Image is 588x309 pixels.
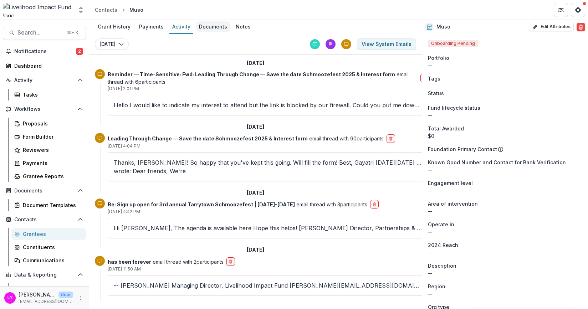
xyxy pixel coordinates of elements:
[11,131,86,143] a: Form Builder
[3,103,86,115] button: Open Workflows
[428,269,582,277] p: --
[571,3,585,17] button: Get Help
[108,71,418,86] p: email thread with 6 participants
[196,21,230,32] div: Documents
[14,48,76,55] span: Notifications
[3,3,73,17] img: Livelihood Impact Fund logo
[23,230,80,238] div: Grantees
[428,283,445,290] span: Region
[108,266,429,272] p: [DATE] 11:50 AM
[114,158,423,175] p: Thanks, [PERSON_NAME]! So happy that you've kept this going. Will fill the form! Best, Gayatri [D...
[428,40,478,47] span: Onboarding Pending
[14,188,75,194] span: Documents
[136,20,167,34] a: Payments
[577,23,585,31] button: Delete
[370,200,379,208] button: delete-button
[436,24,450,30] h2: Muso
[17,29,63,36] span: Search...
[19,298,73,305] p: [EMAIL_ADDRESS][DOMAIN_NAME]
[108,208,429,215] p: [DATE] 4:42 PM
[23,159,80,167] div: Payments
[23,120,80,127] div: Proposals
[428,262,456,269] span: Description
[7,295,13,300] div: Lara Yellin
[428,207,582,215] p: --
[23,201,80,209] div: Document Templates
[92,5,146,15] nav: breadcrumb
[196,20,230,34] a: Documents
[23,146,80,154] div: Reviewers
[247,190,264,196] h2: [DATE]
[3,60,86,72] a: Dashboard
[428,54,449,62] span: Portfolio
[428,89,444,97] span: Status
[19,291,56,298] p: [PERSON_NAME]
[66,29,80,37] div: ⌘ + K
[233,21,254,32] div: Notes
[428,166,582,174] p: --
[108,143,429,149] p: [DATE] 4:04 PM
[428,187,582,194] p: --
[108,135,308,141] strong: Leading Through Change — Save the date Schmoozefest 2025 & Interest form
[428,249,582,256] p: --
[11,144,86,156] a: Reviewers
[14,106,75,112] span: Workflows
[92,5,120,15] a: Contacts
[428,241,458,249] span: 2024 Reach
[11,118,86,129] a: Proposals
[108,71,395,77] strong: Reminder — Time-Sensitive: Fwd: Leading Through Change — Save the date Schmoozefest 2025 & Intere...
[76,294,85,302] button: More
[428,159,566,166] span: Known Good Number and Contact for Bank Verification
[529,23,574,31] button: Edit Attributes
[14,217,75,223] span: Contacts
[136,21,167,32] div: Payments
[420,74,429,82] button: delete-button
[3,26,86,40] button: Search...
[76,48,83,55] span: 2
[23,257,80,264] div: Communications
[11,199,86,211] a: Document Templates
[428,62,582,69] p: --
[428,104,480,112] span: Fund lifecycle status
[428,125,464,132] span: Total Awarded
[169,21,193,32] div: Activity
[108,135,384,142] p: email thread with 90 participants
[3,46,86,57] button: Notifications2
[11,241,86,253] a: Constituents
[554,3,568,17] button: Partners
[23,172,80,180] div: Grantee Reports
[114,224,423,232] p: Hi [PERSON_NAME], The agenda is available here Hope this helps! [PERSON_NAME] Director, Partnersh...
[428,132,582,140] div: $0
[11,283,86,295] a: Dashboard
[387,134,395,143] button: delete-button
[3,269,86,280] button: Open Data & Reporting
[247,60,264,66] h2: [DATE]
[23,133,80,140] div: Form Builder
[14,272,75,278] span: Data & Reporting
[114,101,423,109] p: Hello I would like to indicate my interest to attend but the link is blocked by our firewall. Cou...
[58,292,73,298] p: User
[11,157,86,169] a: Payments
[357,38,416,50] button: View System Emails
[3,74,86,86] button: Open Activity
[428,221,454,228] span: Operate in
[114,281,423,290] p: -- [PERSON_NAME] Managing Director, Livelihood Impact Fund [PERSON_NAME][EMAIL_ADDRESS][DOMAIN_NA...
[11,254,86,266] a: Communications
[95,38,129,50] button: [DATE]
[76,3,86,17] button: Open entity switcher
[14,77,75,83] span: Activity
[23,285,80,293] div: Dashboard
[108,259,151,265] strong: has been forever
[428,179,473,187] span: Engagement level
[3,185,86,196] button: Open Documents
[169,20,193,34] a: Activity
[11,228,86,240] a: Grantees
[108,201,295,207] strong: Re: Sign up open for 3rd annual Tarrytown Schmoozefest | [DATE]-[DATE]
[3,214,86,225] button: Open Contacts
[95,21,133,32] div: Grant History
[114,167,423,175] div: wrote: Dear friends, We're
[95,20,133,34] a: Grant History
[95,6,117,14] div: Contacts
[428,228,582,236] p: --
[108,201,367,208] p: email thread with 3 participants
